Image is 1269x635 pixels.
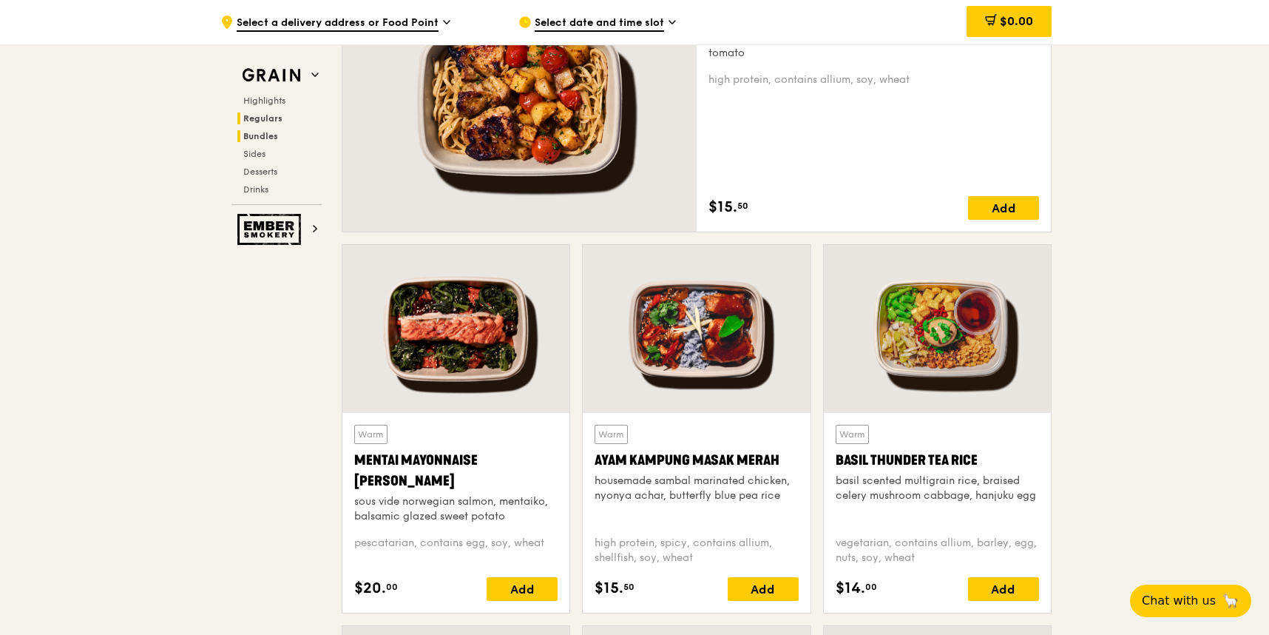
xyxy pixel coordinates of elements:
span: $14. [836,577,865,599]
span: 00 [865,581,877,593]
div: sous vide norwegian salmon, mentaiko, balsamic glazed sweet potato [354,494,558,524]
img: Grain web logo [237,62,305,89]
span: Select a delivery address or Food Point [237,16,439,32]
span: Drinks [243,184,268,195]
span: 50 [623,581,634,593]
span: Sides [243,149,265,159]
div: house-blend mustard, maple soy baked potato, linguine, cherry tomato [708,31,1039,61]
div: Mentai Mayonnaise [PERSON_NAME] [354,450,558,491]
span: $20. [354,577,386,599]
div: pescatarian, contains egg, soy, wheat [354,536,558,565]
div: Ayam Kampung Masak Merah [595,450,798,471]
div: Warm [836,425,869,444]
div: Add [968,196,1039,220]
div: housemade sambal marinated chicken, nyonya achar, butterfly blue pea rice [595,474,798,503]
span: $15. [708,196,737,218]
div: Add [728,577,799,601]
div: basil scented multigrain rice, braised celery mushroom cabbage, hanjuku egg [836,474,1039,503]
div: Basil Thunder Tea Rice [836,450,1039,471]
img: Ember Smokery web logo [237,214,305,245]
span: $15. [595,577,623,599]
div: Warm [354,425,388,444]
span: Select date and time slot [535,16,664,32]
span: Chat with us [1142,592,1216,610]
div: Warm [595,425,628,444]
span: 50 [737,200,748,212]
div: high protein, spicy, contains allium, shellfish, soy, wheat [595,536,798,565]
span: Regulars [243,113,282,124]
div: Add [487,577,558,601]
div: vegetarian, contains allium, barley, egg, nuts, soy, wheat [836,536,1039,565]
span: Desserts [243,167,277,177]
span: Highlights [243,95,285,106]
div: high protein, contains allium, soy, wheat [708,73,1039,87]
span: Bundles [243,131,278,141]
span: 🦙 [1222,592,1239,610]
span: 00 [386,581,398,593]
div: Add [968,577,1039,601]
span: $0.00 [1000,14,1033,28]
button: Chat with us🦙 [1130,585,1251,617]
